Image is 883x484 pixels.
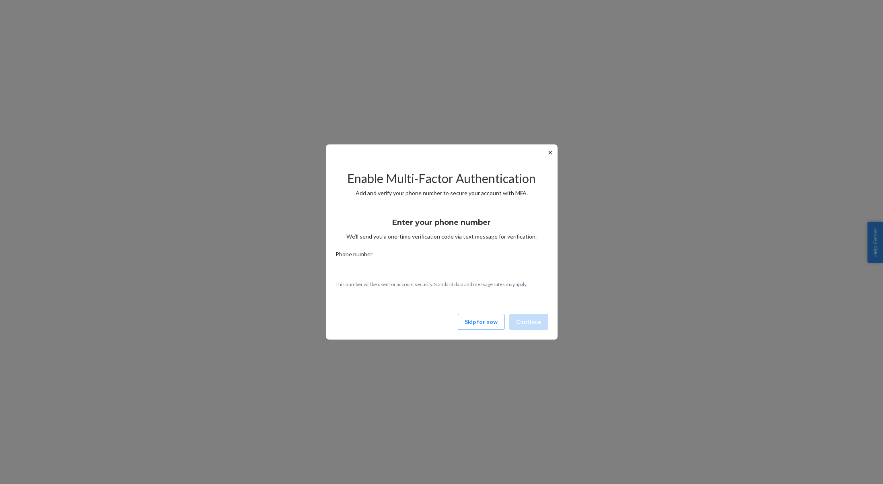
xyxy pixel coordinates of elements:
[392,217,491,228] h3: Enter your phone number
[546,148,554,157] button: ✕
[335,172,548,185] h2: Enable Multi-Factor Authentication
[458,314,504,330] button: Skip for now
[335,211,548,241] div: We’ll send you a one-time verification code via text message for verification.
[335,281,548,288] p: This number will be used for account security. Standard data and message rates may apply.
[509,314,548,330] button: Continue
[335,250,373,262] span: Phone number
[335,189,548,197] p: Add and verify your phone number to secure your account with MFA.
